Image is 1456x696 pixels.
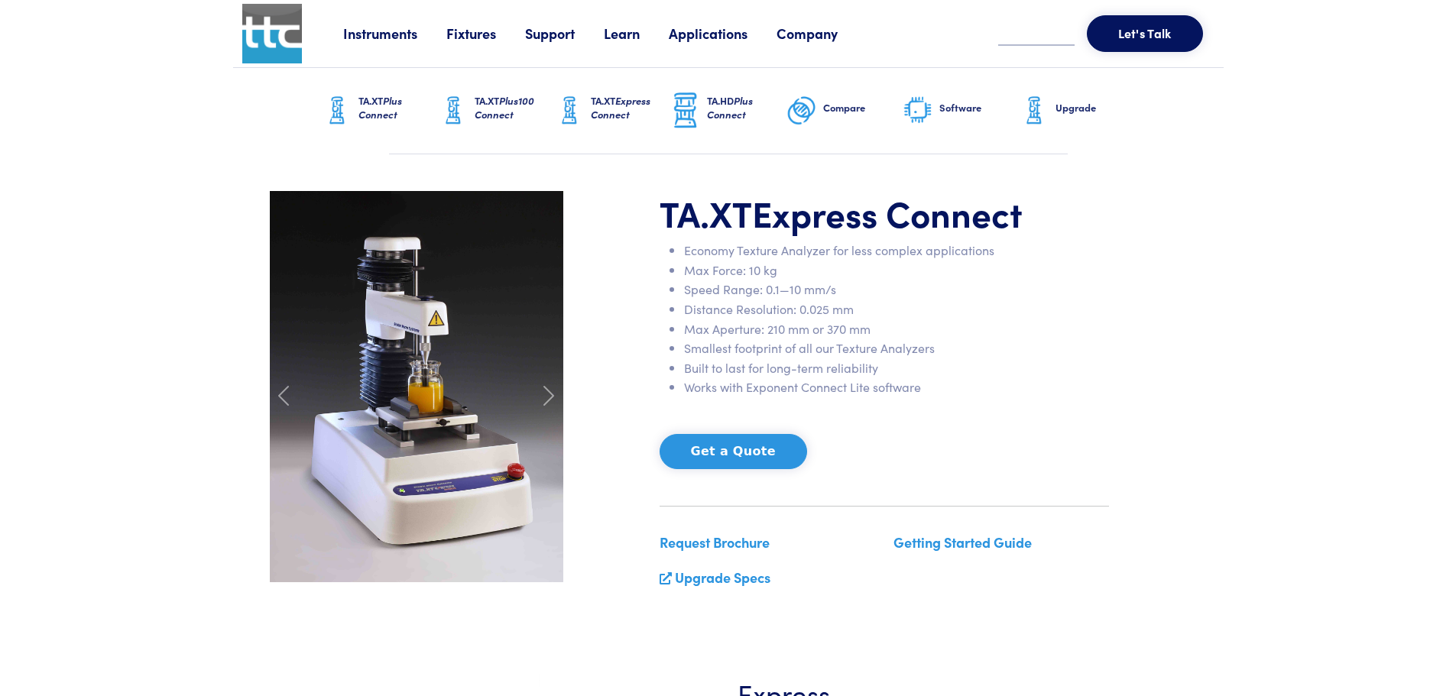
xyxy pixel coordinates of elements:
[684,338,1109,358] li: Smallest footprint of all our Texture Analyzers
[322,92,352,130] img: ta-xt-graphic.png
[684,319,1109,339] li: Max Aperture: 210 mm or 370 mm
[1019,92,1049,130] img: ta-xt-graphic.png
[670,91,701,131] img: ta-hd-graphic.png
[322,68,438,154] a: TA.XTPlus Connect
[358,94,438,121] h6: TA.XT
[591,93,650,121] span: Express Connect
[554,92,585,130] img: ta-xt-graphic.png
[475,93,534,121] span: Plus100 Connect
[893,533,1032,552] a: Getting Started Guide
[777,24,867,43] a: Company
[1087,15,1203,52] button: Let's Talk
[358,93,402,121] span: Plus Connect
[1056,101,1135,115] h6: Upgrade
[242,4,302,63] img: ttc_logo_1x1_v1.0.png
[707,94,786,121] h6: TA.HD
[707,93,753,121] span: Plus Connect
[660,533,770,552] a: Request Brochure
[554,68,670,154] a: TA.XTExpress Connect
[670,68,786,154] a: TA.HDPlus Connect
[343,24,446,43] a: Instruments
[591,94,670,121] h6: TA.XT
[684,280,1109,299] li: Speed Range: 0.1—10 mm/s
[669,24,777,43] a: Applications
[786,68,903,154] a: Compare
[939,101,1019,115] h6: Software
[525,24,604,43] a: Support
[270,191,563,582] img: carousel-express-bloom.jpg
[438,92,469,130] img: ta-xt-graphic.png
[660,191,1109,235] h1: TA.XT
[684,299,1109,319] li: Distance Resolution: 0.025 mm
[604,24,669,43] a: Learn
[684,377,1109,397] li: Works with Exponent Connect Lite software
[684,241,1109,261] li: Economy Texture Analyzer for less complex applications
[684,261,1109,280] li: Max Force: 10 kg
[1019,68,1135,154] a: Upgrade
[675,568,770,587] a: Upgrade Specs
[684,358,1109,378] li: Built to last for long-term reliability
[438,68,554,154] a: TA.XTPlus100 Connect
[660,434,807,469] button: Get a Quote
[823,101,903,115] h6: Compare
[786,92,817,130] img: compare-graphic.png
[903,68,1019,154] a: Software
[475,94,554,121] h6: TA.XT
[903,95,933,127] img: software-graphic.png
[446,24,525,43] a: Fixtures
[752,188,1023,237] span: Express Connect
